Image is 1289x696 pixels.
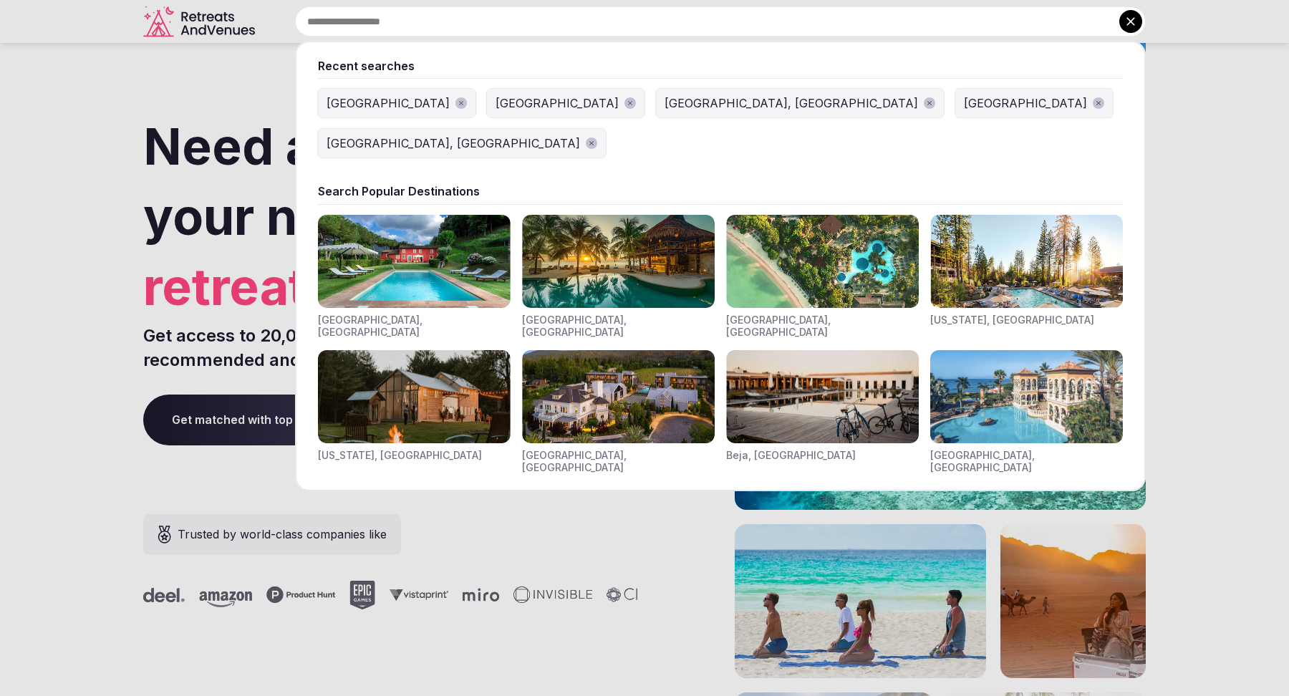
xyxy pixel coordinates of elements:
div: Visit venues for Toscana, Italy [318,215,511,339]
div: [GEOGRAPHIC_DATA], [GEOGRAPHIC_DATA] [930,449,1123,474]
img: Visit venues for Canarias, Spain [930,350,1123,443]
div: Visit venues for Riviera Maya, Mexico [522,215,715,339]
div: [GEOGRAPHIC_DATA], [GEOGRAPHIC_DATA] [726,314,919,339]
img: Visit venues for Indonesia, Bali [726,215,919,308]
div: Visit venues for Beja, Portugal [726,350,919,474]
img: Visit venues for Toscana, Italy [318,215,511,308]
div: Search Popular Destinations [318,183,1123,199]
img: Visit venues for New York, USA [318,350,511,443]
div: [GEOGRAPHIC_DATA], [GEOGRAPHIC_DATA] [522,449,715,474]
img: Visit venues for California, USA [930,215,1123,308]
div: [GEOGRAPHIC_DATA] [496,95,619,112]
div: Beja, [GEOGRAPHIC_DATA] [726,449,856,462]
button: [GEOGRAPHIC_DATA] [487,89,644,117]
div: [GEOGRAPHIC_DATA] [964,95,1087,112]
div: [GEOGRAPHIC_DATA], [GEOGRAPHIC_DATA] [318,314,511,339]
div: Visit venues for Indonesia, Bali [726,215,919,339]
div: [US_STATE], [GEOGRAPHIC_DATA] [318,449,482,462]
img: Visit venues for Beja, Portugal [726,350,919,443]
button: [GEOGRAPHIC_DATA], [GEOGRAPHIC_DATA] [318,129,606,158]
div: Visit venues for New York, USA [318,350,511,474]
div: Visit venues for California, USA [930,215,1123,339]
button: [GEOGRAPHIC_DATA] [318,89,475,117]
div: Recent searches [318,58,1123,74]
div: [GEOGRAPHIC_DATA], [GEOGRAPHIC_DATA] [522,314,715,339]
div: Visit venues for Napa Valley, USA [522,350,715,474]
div: [GEOGRAPHIC_DATA], [GEOGRAPHIC_DATA] [327,135,580,152]
button: [GEOGRAPHIC_DATA], [GEOGRAPHIC_DATA] [656,89,944,117]
div: [US_STATE], [GEOGRAPHIC_DATA] [930,314,1094,327]
img: Visit venues for Napa Valley, USA [522,350,715,443]
div: Visit venues for Canarias, Spain [930,350,1123,474]
div: [GEOGRAPHIC_DATA], [GEOGRAPHIC_DATA] [665,95,918,112]
button: [GEOGRAPHIC_DATA] [955,89,1113,117]
div: [GEOGRAPHIC_DATA] [327,95,450,112]
img: Visit venues for Riviera Maya, Mexico [522,215,715,308]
